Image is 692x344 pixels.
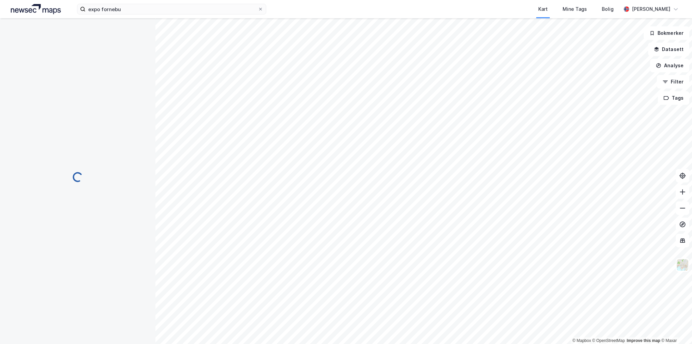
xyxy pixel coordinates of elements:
[85,4,258,14] input: Søk på adresse, matrikkel, gårdeiere, leietakere eller personer
[657,75,689,89] button: Filter
[72,172,83,182] img: spinner.a6d8c91a73a9ac5275cf975e30b51cfb.svg
[627,338,660,343] a: Improve this map
[648,43,689,56] button: Datasett
[658,91,689,105] button: Tags
[676,259,689,271] img: Z
[538,5,548,13] div: Kart
[658,312,692,344] iframe: Chat Widget
[650,59,689,72] button: Analyse
[632,5,670,13] div: [PERSON_NAME]
[644,26,689,40] button: Bokmerker
[563,5,587,13] div: Mine Tags
[11,4,61,14] img: logo.a4113a55bc3d86da70a041830d287a7e.svg
[602,5,614,13] div: Bolig
[572,338,591,343] a: Mapbox
[592,338,625,343] a: OpenStreetMap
